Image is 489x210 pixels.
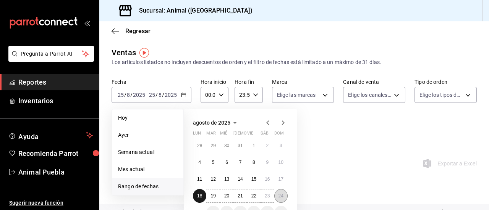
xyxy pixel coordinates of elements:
span: Regresar [125,27,151,35]
abbr: 15 de agosto de 2025 [251,176,256,182]
abbr: martes [206,131,215,139]
abbr: 18 de agosto de 2025 [197,193,202,199]
span: Elige los canales de venta [348,91,391,99]
abbr: miércoles [220,131,227,139]
abbr: 1 de agosto de 2025 [253,143,255,148]
abbr: 24 de agosto de 2025 [279,193,283,199]
abbr: 2 de agosto de 2025 [266,143,269,148]
abbr: 8 de agosto de 2025 [253,160,255,165]
abbr: 13 de agosto de 2025 [224,176,229,182]
span: Mes actual [118,165,177,173]
input: -- [117,92,124,98]
abbr: 6 de agosto de 2025 [225,160,228,165]
label: Tipo de orden [415,79,477,85]
span: Reportes [18,77,93,87]
button: 31 de julio de 2025 [233,139,247,152]
span: Ayuda [18,131,83,140]
a: Pregunta a Parrot AI [5,55,94,63]
button: 30 de julio de 2025 [220,139,233,152]
label: Fecha [112,79,191,85]
span: / [130,92,133,98]
label: Canal de venta [343,79,405,85]
abbr: 23 de agosto de 2025 [265,193,270,199]
button: 9 de agosto de 2025 [261,155,274,169]
button: 16 de agosto de 2025 [261,172,274,186]
abbr: domingo [274,131,284,139]
span: Hoy [118,114,177,122]
button: 22 de agosto de 2025 [247,189,261,203]
button: 2 de agosto de 2025 [261,139,274,152]
abbr: 22 de agosto de 2025 [251,193,256,199]
button: 7 de agosto de 2025 [233,155,247,169]
button: Regresar [112,27,151,35]
label: Hora inicio [201,79,228,85]
span: Rango de fechas [118,183,177,191]
button: 23 de agosto de 2025 [261,189,274,203]
span: Sugerir nueva función [9,199,93,207]
abbr: 4 de agosto de 2025 [198,160,201,165]
button: 18 de agosto de 2025 [193,189,206,203]
abbr: sábado [261,131,269,139]
abbr: 3 de agosto de 2025 [280,143,282,148]
abbr: 7 de agosto de 2025 [239,160,242,165]
button: 14 de agosto de 2025 [233,172,247,186]
input: ---- [133,92,146,98]
button: 5 de agosto de 2025 [206,155,220,169]
input: -- [149,92,155,98]
div: Los artículos listados no incluyen descuentos de orden y el filtro de fechas está limitado a un m... [112,58,477,66]
button: 19 de agosto de 2025 [206,189,220,203]
span: agosto de 2025 [193,120,230,126]
label: Hora fin [235,79,262,85]
button: 20 de agosto de 2025 [220,189,233,203]
span: Elige los tipos de orden [419,91,463,99]
button: 4 de agosto de 2025 [193,155,206,169]
img: Tooltip marker [139,48,149,58]
input: -- [126,92,130,98]
button: 6 de agosto de 2025 [220,155,233,169]
span: Pregunta a Parrot AI [21,50,82,58]
abbr: 16 de agosto de 2025 [265,176,270,182]
abbr: 11 de agosto de 2025 [197,176,202,182]
abbr: 31 de julio de 2025 [238,143,243,148]
abbr: 10 de agosto de 2025 [279,160,283,165]
label: Marca [272,79,334,85]
button: 13 de agosto de 2025 [220,172,233,186]
span: Inventarios [18,96,93,106]
abbr: jueves [233,131,279,139]
abbr: 17 de agosto de 2025 [279,176,283,182]
span: Semana actual [118,148,177,156]
abbr: 9 de agosto de 2025 [266,160,269,165]
abbr: 12 de agosto de 2025 [210,176,215,182]
button: 24 de agosto de 2025 [274,189,288,203]
button: 21 de agosto de 2025 [233,189,247,203]
abbr: 5 de agosto de 2025 [212,160,215,165]
button: Pregunta a Parrot AI [8,46,94,62]
button: 10 de agosto de 2025 [274,155,288,169]
span: / [124,92,126,98]
span: / [155,92,158,98]
button: agosto de 2025 [193,118,240,127]
span: Animal Puebla [18,167,93,177]
button: 11 de agosto de 2025 [193,172,206,186]
abbr: 28 de julio de 2025 [197,143,202,148]
button: 15 de agosto de 2025 [247,172,261,186]
abbr: lunes [193,131,201,139]
h3: Sucursal: Animal ([GEOGRAPHIC_DATA]) [133,6,253,15]
button: open_drawer_menu [84,20,90,26]
abbr: 19 de agosto de 2025 [210,193,215,199]
abbr: viernes [247,131,253,139]
span: Ayer [118,131,177,139]
abbr: 14 de agosto de 2025 [238,176,243,182]
abbr: 21 de agosto de 2025 [238,193,243,199]
button: 1 de agosto de 2025 [247,139,261,152]
input: ---- [164,92,177,98]
span: - [146,92,148,98]
button: 29 de julio de 2025 [206,139,220,152]
button: 12 de agosto de 2025 [206,172,220,186]
button: 17 de agosto de 2025 [274,172,288,186]
button: 8 de agosto de 2025 [247,155,261,169]
input: -- [158,92,162,98]
span: Recomienda Parrot [18,148,93,159]
abbr: 30 de julio de 2025 [224,143,229,148]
